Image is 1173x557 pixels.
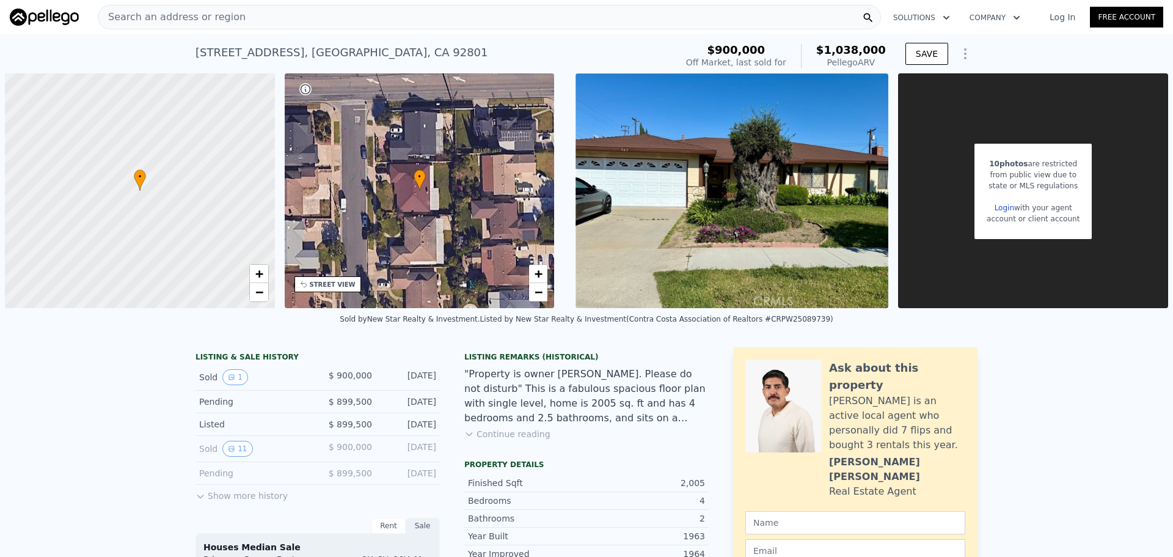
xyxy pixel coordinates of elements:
button: SAVE [905,43,948,65]
div: [DATE] [382,441,436,457]
span: $ 899,500 [329,419,372,429]
button: Solutions [883,7,960,29]
img: Sale: 166542886 Parcel: 63814980 [576,73,888,308]
a: Zoom out [250,283,268,301]
div: Houses Median Sale [203,541,432,553]
input: Name [745,511,965,534]
span: Search an address or region [98,10,246,24]
div: LISTING & SALE HISTORY [195,352,440,364]
div: from public view due to [987,169,1080,180]
button: View historical data [222,369,248,385]
div: [PERSON_NAME] [PERSON_NAME] [829,455,965,484]
div: Pending [199,396,308,408]
a: Login [995,204,1014,212]
div: [DATE] [382,467,436,479]
div: Pellego ARV [816,56,886,68]
div: Year Built [468,530,586,542]
div: Sold [199,441,308,457]
span: − [535,284,543,300]
span: $ 899,500 [329,397,372,407]
div: • [414,169,426,191]
button: Continue reading [464,428,550,440]
div: Finished Sqft [468,477,586,489]
div: Ask about this property [829,360,965,394]
div: [STREET_ADDRESS] , [GEOGRAPHIC_DATA] , CA 92801 [195,44,488,61]
div: Listed [199,418,308,430]
span: $ 900,000 [329,371,372,380]
div: Sold by New Star Realty & Investment . [340,315,480,323]
div: [DATE] [382,369,436,385]
div: Sale [406,518,440,534]
span: • [414,171,426,182]
div: are restricted [987,158,1080,169]
span: 10 photos [989,160,1028,168]
div: Rent [371,518,406,534]
a: Free Account [1090,7,1163,28]
div: STREET VIEW [310,280,356,289]
span: • [134,171,146,182]
span: $900,000 [707,43,766,56]
div: Pending [199,467,308,479]
div: 4 [586,495,705,507]
a: Zoom in [529,265,547,283]
div: [PERSON_NAME] is an active local agent who personally did 7 flips and bought 3 rentals this year. [829,394,965,452]
div: Real Estate Agent [829,484,916,499]
div: account or client account [987,213,1080,224]
div: [DATE] [382,396,436,408]
div: Bedrooms [468,495,586,507]
button: View historical data [222,441,252,457]
div: Listed by New Star Realty & Investment (Contra Costa Association of Realtors #CRPW25089739) [480,315,833,323]
span: $1,038,000 [816,43,886,56]
a: Log In [1035,11,1090,23]
a: Zoom in [250,265,268,283]
span: + [535,266,543,281]
button: Show more history [195,485,288,502]
div: "Property is owner [PERSON_NAME]. Please do not disturb" This is a fabulous spacious floor plan w... [464,367,709,426]
button: Show Options [953,42,977,66]
div: Listing Remarks (Historical) [464,352,709,362]
div: Off Market, last sold for [686,56,786,68]
span: $ 900,000 [329,442,372,452]
div: state or MLS regulations [987,180,1080,191]
span: $ 899,500 [329,468,372,478]
a: Zoom out [529,283,547,301]
div: [DATE] [382,418,436,430]
span: + [255,266,263,281]
div: Sold [199,369,308,385]
div: 2 [586,512,705,525]
div: • [134,169,146,191]
button: Company [960,7,1030,29]
div: Bathrooms [468,512,586,525]
div: 2,005 [586,477,705,489]
div: Property details [464,460,709,470]
span: − [255,284,263,300]
span: with your agent [1014,204,1072,212]
div: 1963 [586,530,705,542]
img: Pellego [10,9,79,26]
